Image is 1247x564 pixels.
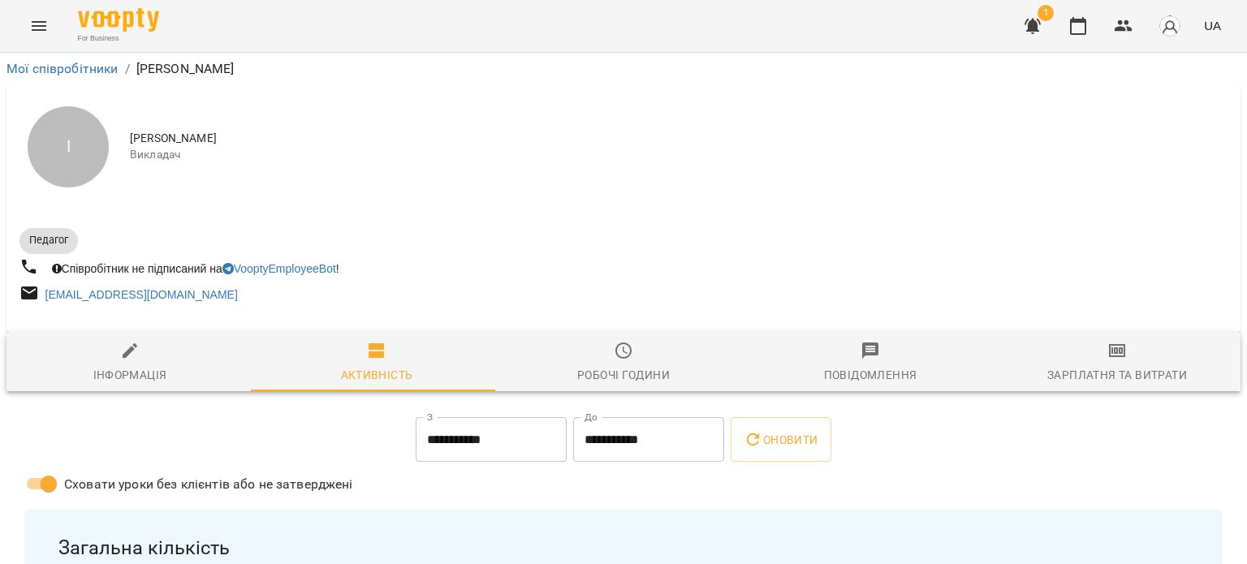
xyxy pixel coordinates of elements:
[731,417,831,463] button: Оновити
[577,365,670,385] div: Робочі години
[744,430,818,450] span: Оновити
[1204,17,1221,34] span: UA
[78,33,159,44] span: For Business
[130,131,1228,147] span: [PERSON_NAME]
[1038,5,1054,21] span: 1
[28,106,109,187] div: І
[93,365,167,385] div: Інформація
[6,59,1241,79] nav: breadcrumb
[64,475,353,494] span: Сховати уроки без клієнтів або не затверджені
[136,59,235,79] p: [PERSON_NAME]
[45,288,238,301] a: [EMAIL_ADDRESS][DOMAIN_NAME]
[1197,11,1228,41] button: UA
[1159,15,1181,37] img: avatar_s.png
[78,8,159,32] img: Voopty Logo
[1047,365,1187,385] div: Зарплатня та Витрати
[49,257,343,280] div: Співробітник не підписаний на !
[19,233,78,248] span: Педагог
[222,262,336,275] a: VooptyEmployeeBot
[58,536,1189,561] span: Загальна кількість
[341,365,413,385] div: Активність
[130,147,1228,163] span: Викладач
[19,6,58,45] button: Menu
[824,365,917,385] div: Повідомлення
[6,61,119,76] a: Мої співробітники
[125,59,130,79] li: /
